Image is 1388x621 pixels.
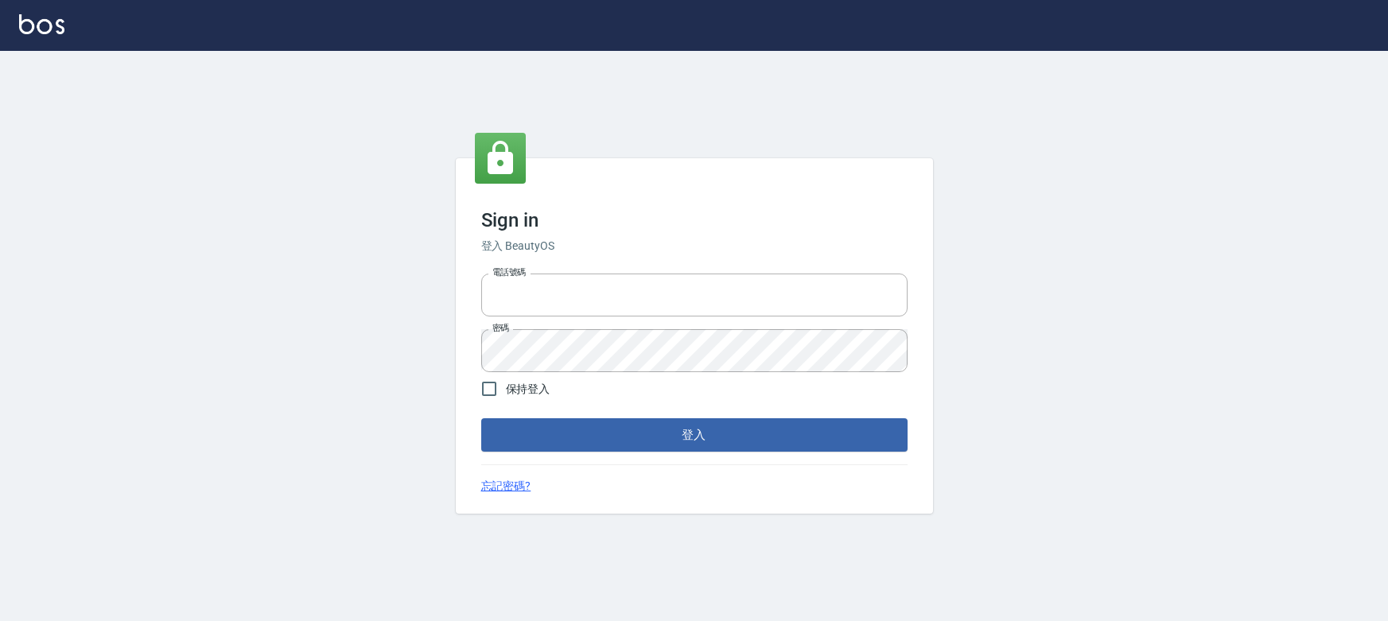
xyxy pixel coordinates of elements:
[481,209,908,231] h3: Sign in
[506,381,550,398] span: 保持登入
[481,418,908,452] button: 登入
[481,238,908,254] h6: 登入 BeautyOS
[492,266,526,278] label: 電話號碼
[492,322,509,334] label: 密碼
[19,14,64,34] img: Logo
[481,478,531,495] a: 忘記密碼?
